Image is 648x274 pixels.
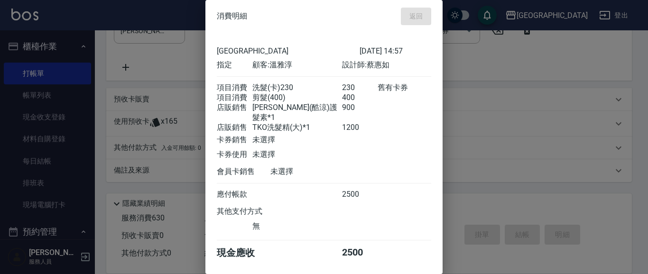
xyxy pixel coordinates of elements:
div: 未選擇 [252,135,342,145]
div: 店販銷售 [217,103,252,123]
div: 項目消費 [217,83,252,93]
div: 店販銷售 [217,123,252,133]
div: 1200 [342,123,378,133]
div: 項目消費 [217,93,252,103]
div: 2500 [342,190,378,200]
div: TKO洗髮精(大)*1 [252,123,342,133]
div: 卡券銷售 [217,135,252,145]
div: 卡券使用 [217,150,252,160]
div: 400 [342,93,378,103]
div: 其他支付方式 [217,207,288,217]
span: 消費明細 [217,11,247,21]
div: [PERSON_NAME](酷涼)護髮素*1 [252,103,342,123]
div: [DATE] 14:57 [360,46,431,55]
div: 900 [342,103,378,123]
div: 230 [342,83,378,93]
div: 剪髮(400) [252,93,342,103]
div: 應付帳款 [217,190,252,200]
div: 無 [252,221,342,231]
div: 洗髮(卡)230 [252,83,342,93]
div: 設計師: 蔡惠如 [342,60,431,70]
div: 未選擇 [252,150,342,160]
div: 2500 [342,247,378,259]
div: 現金應收 [217,247,270,259]
div: 顧客: 溫雅淳 [252,60,342,70]
div: 會員卡銷售 [217,167,270,177]
div: 指定 [217,60,252,70]
div: 未選擇 [270,167,360,177]
div: 舊有卡券 [378,83,431,93]
div: [GEOGRAPHIC_DATA] [217,46,360,55]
